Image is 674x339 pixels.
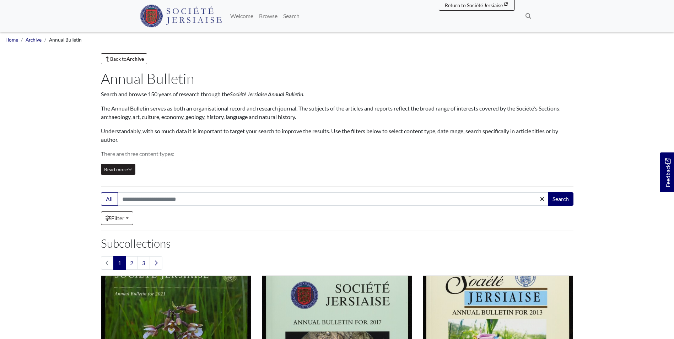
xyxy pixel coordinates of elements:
[227,9,256,23] a: Welcome
[101,192,118,206] button: All
[140,3,222,29] a: Société Jersiaise logo
[101,211,133,225] a: Filter
[101,256,114,270] li: Previous page
[101,164,135,175] button: Read all of the content
[150,256,162,270] a: Next page
[101,53,147,64] a: Back toArchive
[138,256,150,270] a: Goto page 3
[113,256,126,270] span: Goto page 1
[125,256,138,270] a: Goto page 2
[280,9,302,23] a: Search
[26,37,42,43] a: Archive
[101,127,573,144] p: Understandably, with so much data it is important to target your search to improve the results. U...
[118,192,549,206] input: Search this collection...
[101,104,573,121] p: The Annual Bulletin serves as both an organisational record and research journal. The subjects of...
[101,70,573,87] h1: Annual Bulletin
[256,9,280,23] a: Browse
[101,90,573,98] p: Search and browse 150 years of research through the .
[660,152,674,192] a: Would you like to provide feedback?
[126,56,144,62] strong: Archive
[49,37,82,43] span: Annual Bulletin
[104,166,132,172] span: Read more
[140,5,222,27] img: Société Jersiaise
[445,2,503,8] span: Return to Société Jersiaise
[663,158,672,187] span: Feedback
[5,37,18,43] a: Home
[101,256,573,270] nav: pagination
[548,192,573,206] button: Search
[230,91,303,97] em: Société Jersiaise Annual Bulletin
[101,237,573,250] h2: Subcollections
[101,150,573,184] p: There are three content types: Information: contains administrative information. Reports: contain...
